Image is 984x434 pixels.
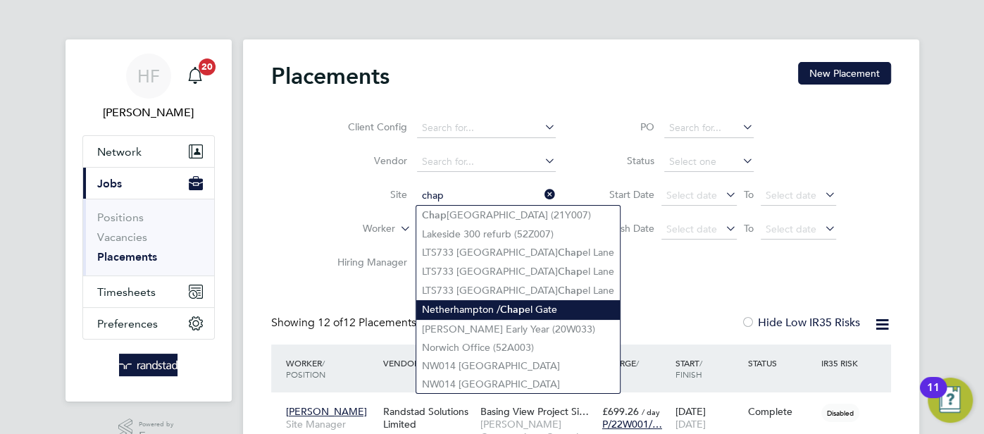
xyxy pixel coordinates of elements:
span: Basing View Project Si… [480,405,589,418]
a: Placements [97,250,157,263]
input: Search for... [417,152,556,172]
input: Search for... [417,186,556,206]
div: IR35 Risk [818,350,866,376]
li: LTS733 [GEOGRAPHIC_DATA] el Lane [416,262,620,281]
span: 20 [199,58,216,75]
button: New Placement [798,62,891,85]
li: LTS733 [GEOGRAPHIC_DATA] el Lane [416,243,620,262]
span: [PERSON_NAME] [286,405,367,418]
a: Positions [97,211,144,224]
label: Worker [314,222,395,236]
button: Network [83,136,214,167]
div: Vendor [380,350,477,376]
label: Hide Low IR35 Risks [741,316,860,330]
a: 20 [181,54,209,99]
div: Jobs [83,199,214,275]
li: [PERSON_NAME] Early Year (20W033) [416,320,620,338]
span: Holly Franks [82,104,215,121]
a: HF[PERSON_NAME] [82,54,215,121]
div: 11 [927,387,940,406]
input: Select one [664,152,754,172]
span: Disabled [821,404,859,422]
span: HF [137,67,160,85]
h2: Placements [271,62,390,90]
span: Network [97,145,142,159]
div: Charge [599,350,672,387]
div: Worker [282,350,380,387]
span: 12 Placements [318,316,416,330]
span: / Position [286,357,325,380]
li: LTS733 [GEOGRAPHIC_DATA] el Lane [416,281,620,300]
span: Select date [666,223,717,235]
span: / day [642,407,660,417]
img: randstad-logo-retina.png [119,354,178,376]
b: Chap [558,266,583,278]
li: NW014 [GEOGRAPHIC_DATA] [416,356,620,375]
label: Status [591,154,654,167]
label: Hiring Manager [326,256,407,268]
span: P/22W001/… [602,418,662,430]
div: Complete [748,405,814,418]
button: Timesheets [83,276,214,307]
button: Preferences [83,308,214,339]
span: Site Manager [286,418,376,430]
label: Client Config [326,120,407,133]
a: Vacancies [97,230,147,244]
label: Finish Date [591,222,654,235]
span: / Finish [675,357,702,380]
b: Chap [558,247,583,259]
a: Go to home page [82,354,215,376]
li: Lakeside 300 refurb (52Z007) [416,225,620,243]
button: Jobs [83,168,214,199]
div: Status [745,350,818,376]
input: Search for... [664,118,754,138]
b: Chap [500,304,525,316]
label: PO [591,120,654,133]
span: Select date [766,189,816,201]
b: Chap [558,285,583,297]
li: Norwich Office (52A003) [416,338,620,356]
button: Open Resource Center, 11 new notifications [928,378,973,423]
span: 12 of [318,316,343,330]
label: Start Date [591,188,654,201]
li: NW014 [GEOGRAPHIC_DATA] [416,375,620,393]
b: Chap [422,209,447,221]
label: Vendor [326,154,407,167]
li: Netherhampton / el Gate [416,300,620,319]
input: Search for... [417,118,556,138]
span: Preferences [97,317,158,330]
div: Showing [271,316,419,330]
span: Timesheets [97,285,156,299]
span: To [740,219,758,237]
span: Select date [666,189,717,201]
span: / PO [602,357,639,380]
span: Select date [766,223,816,235]
span: [DATE] [675,418,705,430]
div: Start [671,350,745,387]
label: Site [326,188,407,201]
span: Jobs [97,177,122,190]
span: £699.26 [602,405,639,418]
li: [GEOGRAPHIC_DATA] (21Y007) [416,206,620,225]
a: [PERSON_NAME]Site ManagerRandstad Solutions LimitedBasing View Project Si…[PERSON_NAME] Construct... [282,397,891,409]
span: Powered by [139,418,178,430]
nav: Main navigation [66,39,232,402]
span: To [740,185,758,204]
